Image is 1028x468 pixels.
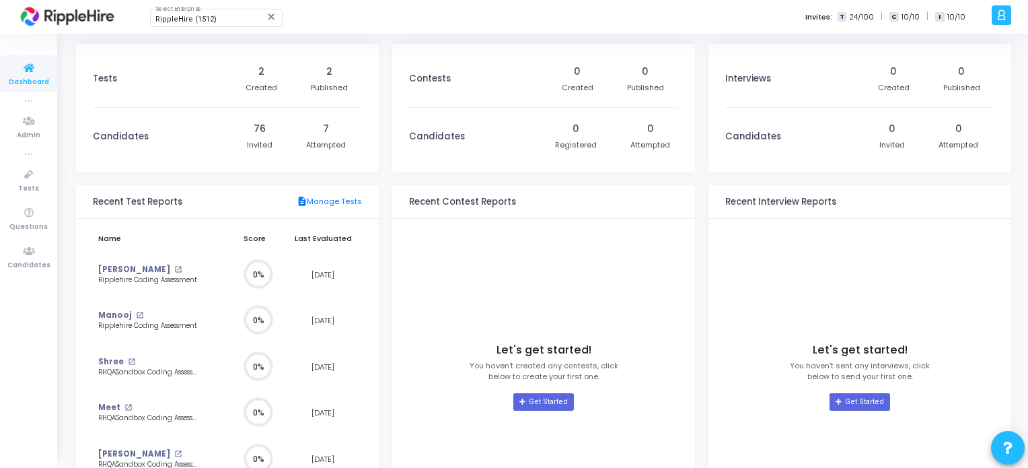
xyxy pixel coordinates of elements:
img: logo [17,3,118,30]
a: [PERSON_NAME] [98,448,170,460]
div: Ripplehire Coding Assessment [98,321,203,331]
h4: Let's get started! [813,343,908,357]
span: T [838,12,846,22]
span: 24/100 [849,11,874,23]
mat-icon: Clear [266,11,277,22]
div: 0 [573,122,579,136]
h3: Recent Contest Reports [409,197,516,207]
p: You haven’t sent any interviews, click below to send your first one. [790,360,930,382]
th: Score [225,226,284,252]
td: [DATE] [284,252,362,298]
span: Tests [18,183,39,195]
div: 0 [642,65,649,79]
div: Ripplehire Coding Assessment [98,275,203,286]
h3: Recent Test Reports [93,197,182,207]
span: Dashboard [9,77,49,88]
a: Manooj [98,310,132,321]
div: Published [627,82,664,94]
div: Registered [555,139,597,151]
a: [PERSON_NAME] [98,264,170,275]
div: RHQASandbox Coding Assessment [98,368,203,378]
span: C [889,12,898,22]
a: Manage Tests [297,196,362,208]
span: Admin [17,130,40,141]
div: 0 [889,122,895,136]
th: Last Evaluated [284,226,362,252]
span: Candidates [7,260,50,271]
div: Created [562,82,593,94]
div: Invited [247,139,272,151]
div: Attempted [939,139,978,151]
div: Invited [879,139,905,151]
span: RippleHire (1512) [155,15,217,24]
a: Get Started [830,393,889,411]
h3: Candidates [725,131,781,142]
div: Attempted [306,139,346,151]
div: 0 [647,122,654,136]
mat-icon: open_in_new [174,450,182,458]
td: [DATE] [284,298,362,344]
td: [DATE] [284,390,362,436]
div: Published [943,82,980,94]
div: RHQASandbox Coding Assessment [98,413,203,424]
div: 0 [574,65,581,79]
div: 2 [326,65,332,79]
div: 76 [254,122,266,136]
p: You haven’t created any contests, click below to create your first one. [470,360,618,382]
div: 0 [955,122,962,136]
div: Attempted [630,139,670,151]
td: [DATE] [284,344,362,391]
span: I [935,12,944,22]
span: | [926,9,928,24]
a: Get Started [513,393,573,411]
h3: Recent Interview Reports [725,197,836,207]
div: Created [878,82,910,94]
h3: Tests [93,73,117,84]
span: Questions [9,222,48,233]
a: Meet [98,402,120,413]
mat-icon: open_in_new [128,358,135,366]
mat-icon: description [297,196,307,208]
th: Name [93,226,225,252]
mat-icon: open_in_new [174,266,182,273]
h4: Let's get started! [497,343,591,357]
div: Created [246,82,277,94]
span: 10/10 [902,11,920,23]
a: Shree [98,356,124,368]
h3: Contests [409,73,451,84]
div: 0 [890,65,897,79]
h3: Candidates [93,131,149,142]
div: Published [311,82,348,94]
h3: Candidates [409,131,465,142]
div: 0 [958,65,965,79]
mat-icon: open_in_new [136,312,143,319]
div: 7 [323,122,329,136]
h3: Interviews [725,73,771,84]
span: 10/10 [947,11,965,23]
div: 2 [258,65,264,79]
mat-icon: open_in_new [124,404,132,411]
span: | [881,9,883,24]
label: Invites: [805,11,832,23]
